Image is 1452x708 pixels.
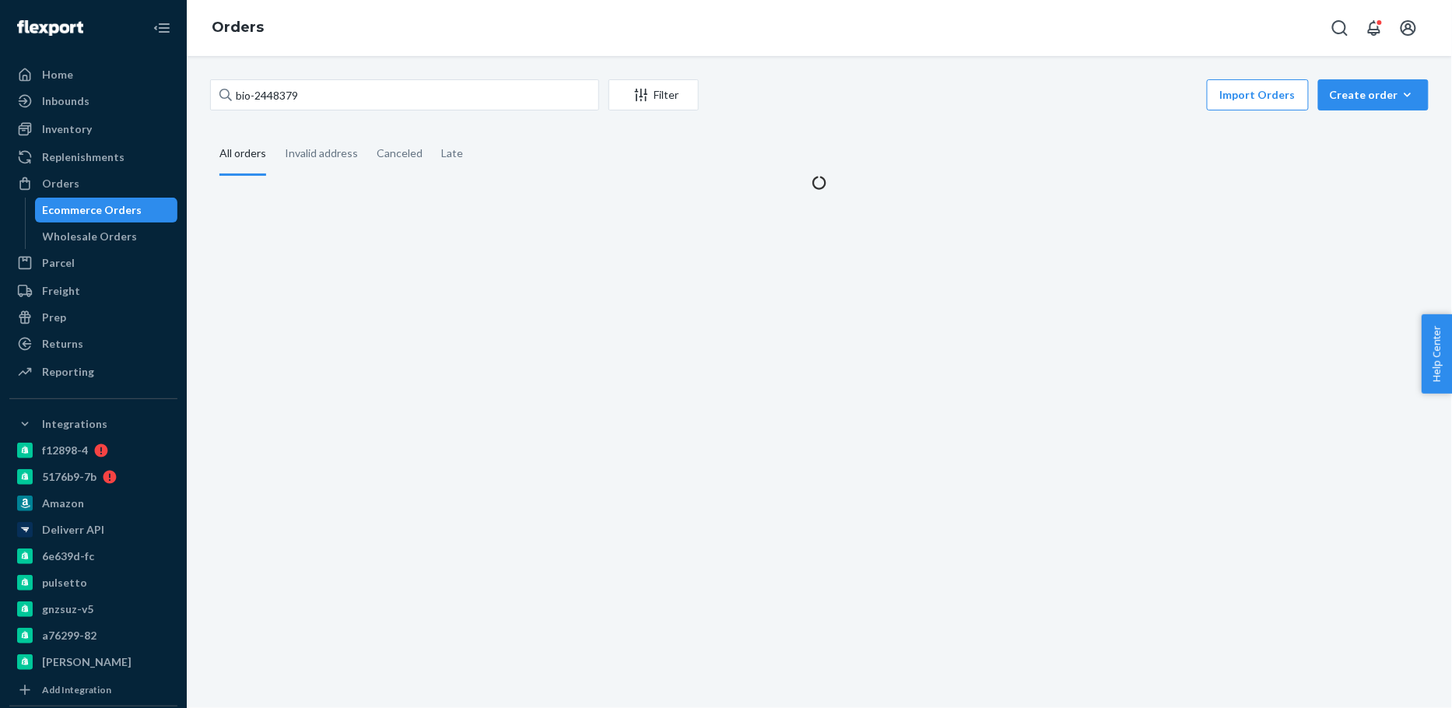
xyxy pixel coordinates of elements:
[42,176,79,191] div: Orders
[609,79,699,110] button: Filter
[42,628,96,643] div: a76299-82
[43,229,138,244] div: Wholesale Orders
[42,522,104,538] div: Deliverr API
[9,544,177,569] a: 6e639d-fc
[42,443,88,458] div: f12898-4
[35,198,178,223] a: Ecommerce Orders
[9,491,177,516] a: Amazon
[1359,12,1390,44] button: Open notifications
[609,87,698,103] div: Filter
[199,5,276,51] ol: breadcrumbs
[9,623,177,648] a: a76299-82
[210,79,599,110] input: Search orders
[9,331,177,356] a: Returns
[9,305,177,330] a: Prep
[42,683,111,696] div: Add Integration
[9,89,177,114] a: Inbounds
[42,149,125,165] div: Replenishments
[285,133,358,173] div: Invalid address
[1207,79,1309,110] button: Import Orders
[377,133,423,173] div: Canceled
[42,283,80,299] div: Freight
[42,310,66,325] div: Prep
[35,224,178,249] a: Wholesale Orders
[9,570,177,595] a: pulsetto
[9,517,177,542] a: Deliverr API
[42,416,107,432] div: Integrations
[42,549,94,564] div: 6e639d-fc
[1393,12,1424,44] button: Open account menu
[1324,12,1356,44] button: Open Search Box
[9,650,177,675] a: [PERSON_NAME]
[42,575,87,591] div: pulsetto
[9,251,177,275] a: Parcel
[1422,314,1452,394] button: Help Center
[42,364,94,380] div: Reporting
[9,438,177,463] a: f12898-4
[212,19,264,36] a: Orders
[1318,79,1429,110] button: Create order
[42,654,132,670] div: [PERSON_NAME]
[42,601,93,617] div: gnzsuz-v5
[42,469,96,485] div: 5176b9-7b
[219,133,266,176] div: All orders
[42,496,84,511] div: Amazon
[9,117,177,142] a: Inventory
[9,171,177,196] a: Orders
[9,681,177,699] a: Add Integration
[441,133,463,173] div: Late
[1330,87,1417,103] div: Create order
[42,93,89,109] div: Inbounds
[9,62,177,87] a: Home
[42,121,92,137] div: Inventory
[9,279,177,303] a: Freight
[9,464,177,489] a: 5176b9-7b
[146,12,177,44] button: Close Navigation
[9,412,177,436] button: Integrations
[42,336,83,352] div: Returns
[17,20,83,36] img: Flexport logo
[42,255,75,271] div: Parcel
[43,202,142,218] div: Ecommerce Orders
[9,145,177,170] a: Replenishments
[42,67,73,82] div: Home
[9,597,177,622] a: gnzsuz-v5
[9,359,177,384] a: Reporting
